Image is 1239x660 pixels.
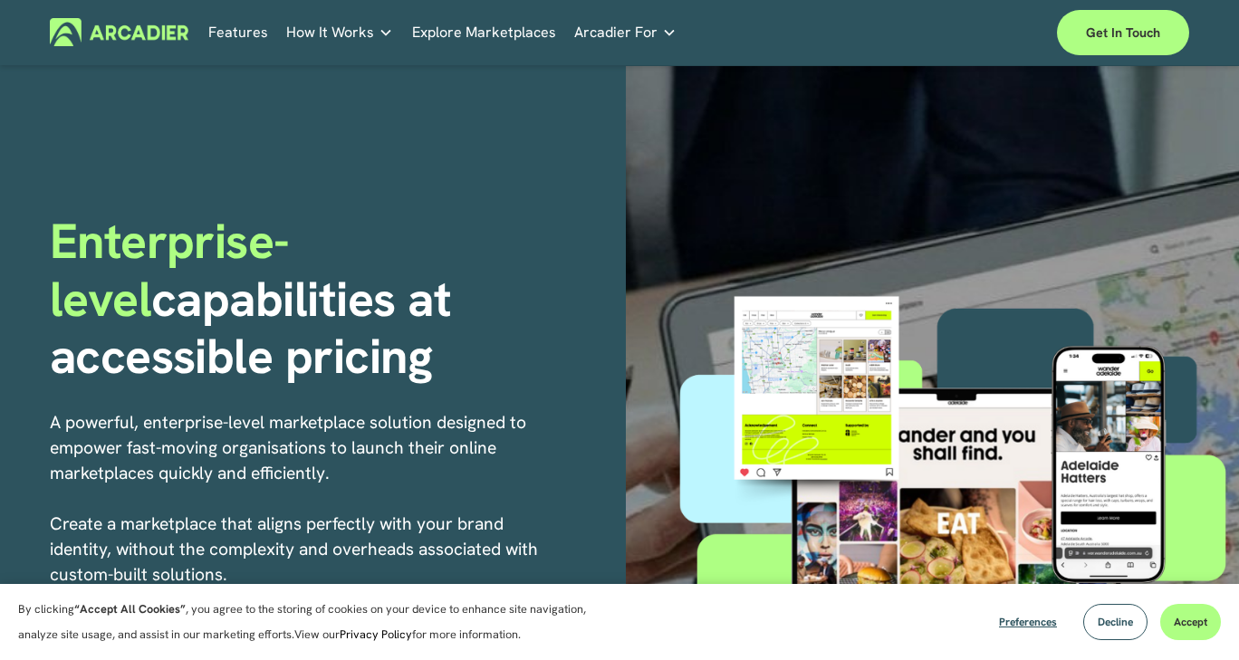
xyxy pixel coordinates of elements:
p: A powerful, enterprise-level marketplace solution designed to empower fast-moving organisations t... [50,410,565,638]
span: Preferences [999,615,1057,629]
button: Preferences [985,604,1071,640]
a: Explore Marketplaces [412,18,556,46]
p: By clicking , you agree to the storing of cookies on your device to enhance site navigation, anal... [18,597,607,647]
a: Get in touch [1057,10,1189,55]
a: Privacy Policy [340,627,412,642]
a: folder dropdown [574,18,677,46]
img: Arcadier [50,18,188,46]
span: Arcadier For [574,20,658,45]
span: Enterprise-level [50,209,290,330]
span: How It Works [286,20,374,45]
strong: “Accept All Cookies” [74,601,186,617]
a: folder dropdown [286,18,393,46]
a: Features [208,18,268,46]
button: Accept [1160,604,1221,640]
button: Decline [1083,604,1148,640]
span: Accept [1174,615,1207,629]
strong: capabilities at accessible pricing [50,267,464,387]
span: Decline [1098,615,1133,629]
